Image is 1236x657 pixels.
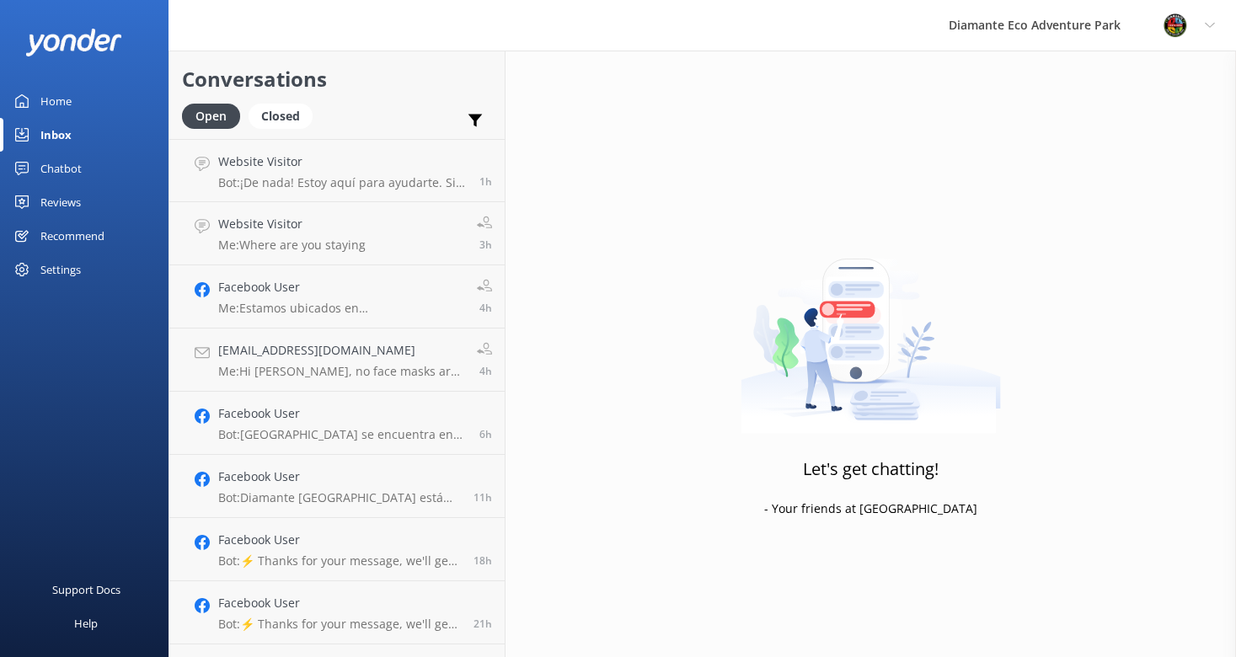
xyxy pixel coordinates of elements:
h4: Facebook User [218,531,461,549]
p: Bot: ¡De nada! Estoy aquí para ayudarte. Si tienes más preguntas o necesitas más información sobr... [218,175,467,190]
h4: Facebook User [218,404,467,423]
div: Home [40,84,72,118]
span: Sep 08 2025 11:35am (UTC -06:00) America/Costa_Rica [479,174,492,189]
img: artwork of a man stealing a conversation from at giant smartphone [741,223,1001,434]
h4: Website Visitor [218,152,467,171]
a: Facebook UserBot:Diamante [GEOGRAPHIC_DATA] está abierto al público los siete [PERSON_NAME] de la... [169,455,505,518]
a: Open [182,106,249,125]
span: Sep 07 2025 06:11pm (UTC -06:00) America/Costa_Rica [474,553,492,568]
div: Help [74,606,98,640]
p: Bot: [GEOGRAPHIC_DATA] se encuentra en RIU Hotel [STREET_ADDRESS]. Para obtener direcciones, [PER... [218,427,467,442]
p: Me: Hi [PERSON_NAME], no face masks are not required. [218,364,464,379]
h4: Facebook User [218,467,461,486]
div: Inbox [40,118,72,152]
span: Sep 07 2025 03:17pm (UTC -06:00) America/Costa_Rica [474,617,492,631]
h4: Facebook User [218,278,464,296]
a: Facebook UserBot:⚡ Thanks for your message, we'll get back to you as soon as we can. You're also ... [169,581,505,644]
div: Closed [249,104,313,129]
div: Reviews [40,185,81,219]
img: 831-1756915225.png [1163,13,1188,38]
h2: Conversations [182,63,492,95]
a: Closed [249,106,321,125]
h4: Website Visitor [218,215,366,233]
div: Settings [40,253,81,286]
p: Bot: ⚡ Thanks for your message, we'll get back to you as soon as we can. You're also welcome to k... [218,617,461,632]
div: Support Docs [52,573,120,606]
h3: Let's get chatting! [803,456,939,483]
h4: Facebook User [218,594,461,612]
a: Website VisitorBot:¡De nada! Estoy aquí para ayudarte. Si tienes más preguntas o necesitas más in... [169,139,505,202]
div: Chatbot [40,152,82,185]
a: Facebook UserBot:[GEOGRAPHIC_DATA] se encuentra en RIU Hotel [STREET_ADDRESS]. Para obtener direc... [169,392,505,455]
a: [EMAIL_ADDRESS][DOMAIN_NAME]Me:Hi [PERSON_NAME], no face masks are not required.4h [169,328,505,392]
h4: [EMAIL_ADDRESS][DOMAIN_NAME] [218,341,464,360]
span: Sep 08 2025 01:26am (UTC -06:00) America/Costa_Rica [474,490,492,505]
p: Bot: ⚡ Thanks for your message, we'll get back to you as soon as we can. You're also welcome to k... [218,553,461,569]
span: Sep 08 2025 08:36am (UTC -06:00) America/Costa_Rica [479,301,492,315]
p: Bot: Diamante [GEOGRAPHIC_DATA] está abierto al público los siete [PERSON_NAME] de la semana, 365... [218,490,461,505]
a: Website VisitorMe:Where are you staying3h [169,202,505,265]
p: - Your friends at [GEOGRAPHIC_DATA] [764,499,977,518]
a: Facebook UserMe:Estamos ubicados en [GEOGRAPHIC_DATA], en [GEOGRAPHIC_DATA].4h [169,265,505,328]
p: Me: Where are you staying [218,238,366,253]
span: Sep 08 2025 06:12am (UTC -06:00) America/Costa_Rica [479,427,492,441]
a: Facebook UserBot:⚡ Thanks for your message, we'll get back to you as soon as we can. You're also ... [169,518,505,581]
div: Recommend [40,219,104,253]
p: Me: Estamos ubicados en [GEOGRAPHIC_DATA], en [GEOGRAPHIC_DATA]. [218,301,464,316]
span: Sep 08 2025 09:35am (UTC -06:00) America/Costa_Rica [479,238,492,252]
img: yonder-white-logo.png [25,29,122,56]
div: Open [182,104,240,129]
span: Sep 08 2025 08:36am (UTC -06:00) America/Costa_Rica [479,364,492,378]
